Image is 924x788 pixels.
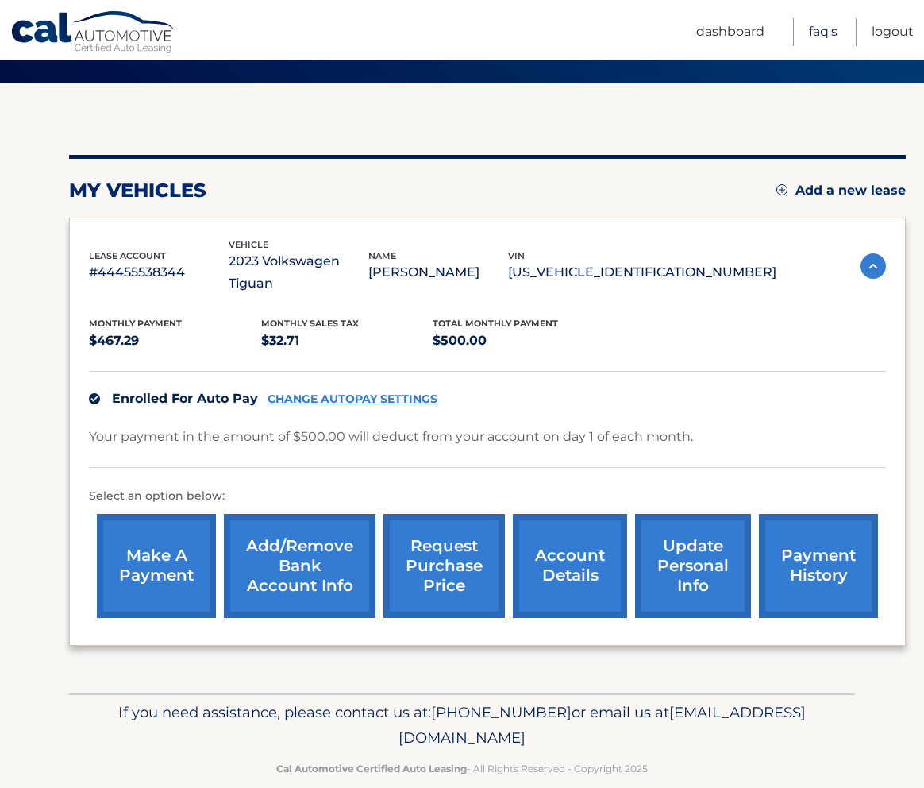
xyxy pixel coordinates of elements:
a: CHANGE AUTOPAY SETTINGS [268,392,437,406]
span: Enrolled For Auto Pay [112,391,258,406]
p: [PERSON_NAME] [368,261,508,284]
strong: Cal Automotive Certified Auto Leasing [276,763,467,774]
span: Monthly Payment [89,318,182,329]
a: Logout [872,18,914,46]
span: Total Monthly Payment [433,318,558,329]
p: $32.71 [261,330,433,352]
p: $500.00 [433,330,605,352]
a: make a payment [97,514,216,618]
a: payment history [759,514,878,618]
a: Add/Remove bank account info [224,514,375,618]
p: #44455538344 [89,261,229,284]
a: Add a new lease [776,183,906,199]
a: Dashboard [696,18,764,46]
a: FAQ's [809,18,837,46]
p: Select an option below: [89,487,886,506]
span: vehicle [229,239,268,250]
img: accordion-active.svg [860,253,886,279]
span: vin [508,250,525,261]
p: - All Rights Reserved - Copyright 2025 [79,760,845,777]
a: update personal info [635,514,751,618]
span: [PHONE_NUMBER] [431,703,572,721]
p: $467.29 [89,330,261,352]
span: Monthly sales Tax [261,318,359,329]
span: lease account [89,250,166,261]
p: 2023 Volkswagen Tiguan [229,250,368,295]
p: If you need assistance, please contact us at: or email us at [79,700,845,751]
a: request purchase price [383,514,505,618]
img: check.svg [89,393,100,404]
a: Cal Automotive [10,10,177,56]
h2: my vehicles [69,179,206,203]
a: account details [513,514,627,618]
p: Your payment in the amount of $500.00 will deduct from your account on day 1 of each month. [89,426,693,448]
p: [US_VEHICLE_IDENTIFICATION_NUMBER] [508,261,776,284]
span: name [368,250,396,261]
img: add.svg [776,184,787,195]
